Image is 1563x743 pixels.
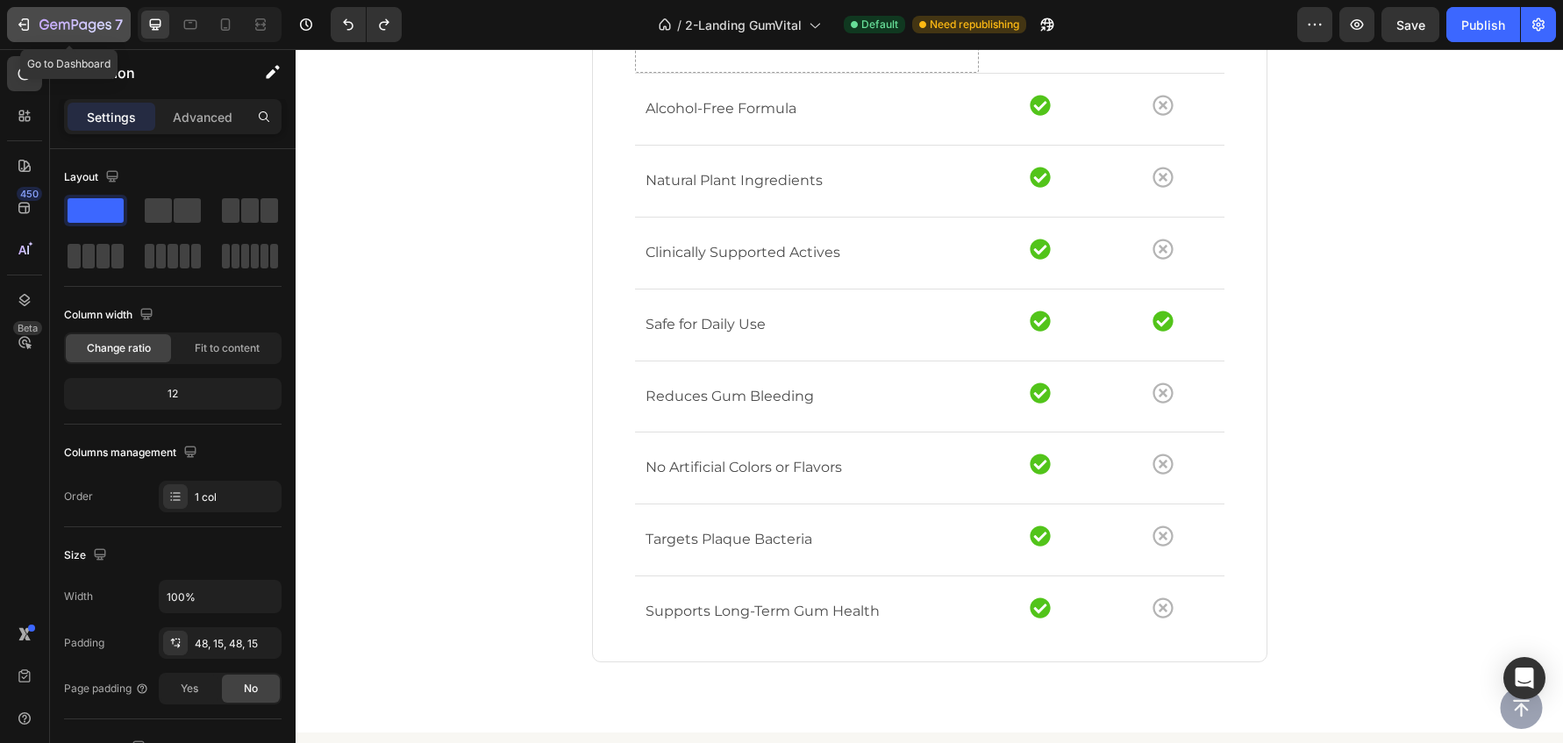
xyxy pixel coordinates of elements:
[685,16,802,34] span: 2-Landing GumVital
[350,478,673,504] p: Targets Plaque Bacteria
[87,108,136,126] p: Settings
[87,340,151,356] span: Change ratio
[64,681,149,697] div: Page padding
[930,17,1019,32] span: Need republishing
[85,62,229,83] p: Section
[296,49,1563,743] iframe: Design area
[350,550,673,575] p: Supports Long-Term Gum Health
[195,340,260,356] span: Fit to content
[181,681,198,697] span: Yes
[1461,16,1505,34] div: Publish
[1396,18,1425,32] span: Save
[173,108,232,126] p: Advanced
[350,263,673,289] p: Safe for Daily Use
[677,16,682,34] span: /
[244,681,258,697] span: No
[1381,7,1439,42] button: Save
[64,304,157,327] div: Column width
[1446,7,1520,42] button: Publish
[1503,657,1545,699] div: Open Intercom Messenger
[64,166,123,189] div: Layout
[115,14,123,35] p: 7
[17,187,42,201] div: 450
[350,335,673,361] p: Reduces Gum Bleeding
[195,489,277,505] div: 1 col
[64,544,111,568] div: Size
[350,406,673,432] p: No Artificial Colors or Flavors
[861,17,898,32] span: Default
[195,636,277,652] div: 48, 15, 48, 15
[160,581,281,612] input: Auto
[64,635,104,651] div: Padding
[7,7,131,42] button: 7
[64,489,93,504] div: Order
[350,191,673,217] p: Clinically Supported Actives
[64,589,93,604] div: Width
[13,321,42,335] div: Beta
[68,382,278,406] div: 12
[331,7,402,42] div: Undo/Redo
[350,119,673,145] p: Natural Plant Ingredients
[64,441,201,465] div: Columns management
